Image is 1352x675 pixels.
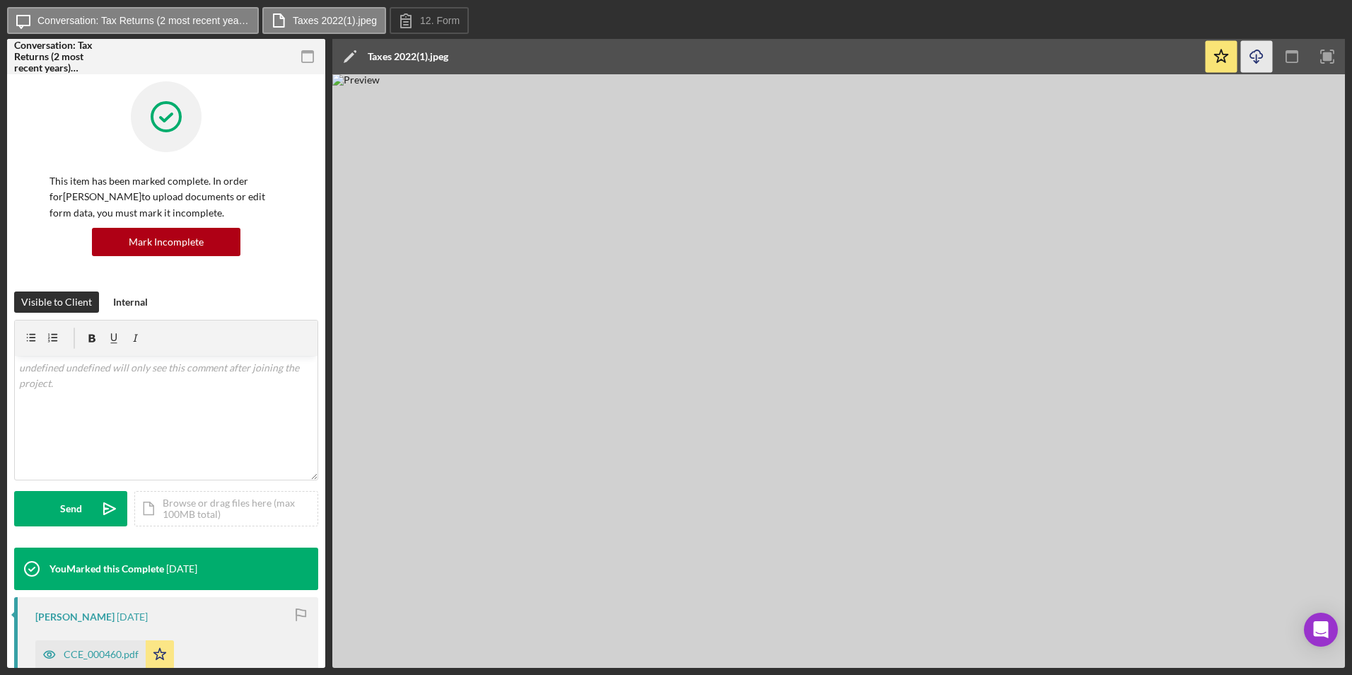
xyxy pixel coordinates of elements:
img: Preview [332,74,1345,668]
button: Conversation: Tax Returns (2 most recent years) ([PERSON_NAME]) [7,7,259,34]
button: CCE_000460.pdf [35,640,174,669]
button: Mark Incomplete [92,228,240,256]
button: Internal [106,292,155,313]
div: Mark Incomplete [129,228,204,256]
button: 12. Form [390,7,469,34]
time: 2025-01-03 16:42 [166,563,197,575]
div: Visible to Client [21,292,92,313]
div: You Marked this Complete [49,563,164,575]
button: Visible to Client [14,292,99,313]
div: CCE_000460.pdf [64,649,139,660]
div: Taxes 2022(1).jpeg [368,51,448,62]
div: [PERSON_NAME] [35,611,115,623]
div: Internal [113,292,148,313]
p: This item has been marked complete. In order for [PERSON_NAME] to upload documents or edit form d... [49,173,283,221]
div: Open Intercom Messenger [1304,613,1338,647]
label: Conversation: Tax Returns (2 most recent years) ([PERSON_NAME]) [37,15,250,26]
div: Send [60,491,82,526]
label: Taxes 2022(1).jpeg [293,15,377,26]
button: Send [14,491,127,526]
time: 2024-12-24 04:57 [117,611,148,623]
label: 12. Form [420,15,460,26]
div: Conversation: Tax Returns (2 most recent years) ([PERSON_NAME]) [14,40,113,74]
button: Taxes 2022(1).jpeg [262,7,386,34]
